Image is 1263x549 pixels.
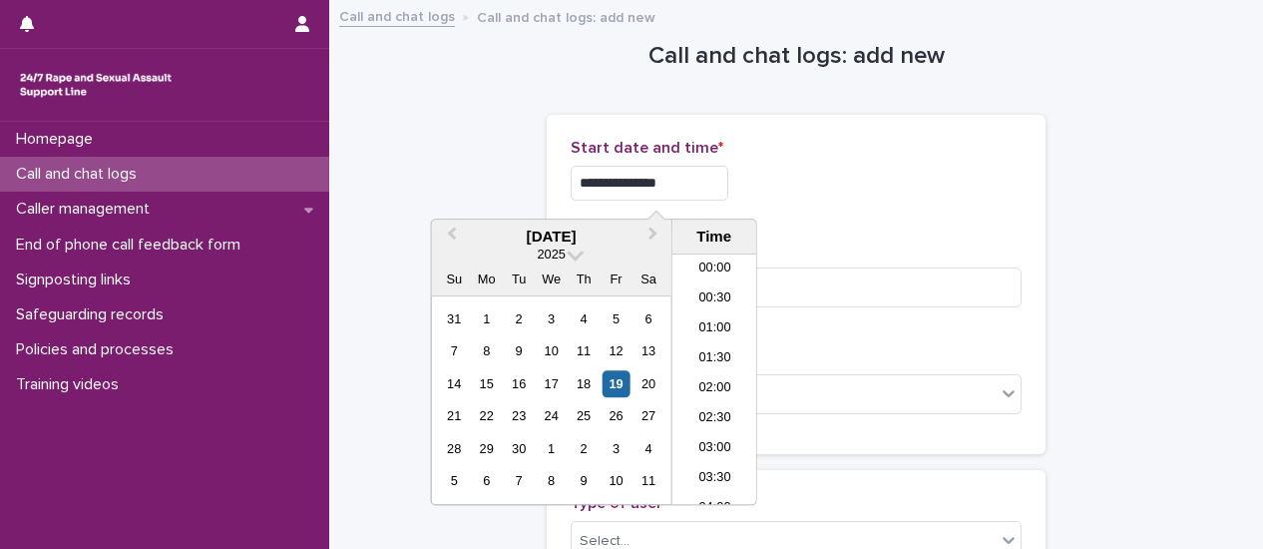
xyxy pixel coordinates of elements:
li: 00:30 [672,284,757,314]
div: Fr [603,266,630,292]
li: 03:00 [672,434,757,464]
a: Call and chat logs [339,4,455,27]
div: Choose Monday, September 1st, 2025 [473,305,500,332]
div: Choose Tuesday, September 9th, 2025 [506,338,533,365]
div: Choose Tuesday, October 7th, 2025 [506,468,533,495]
div: Su [441,266,468,292]
li: 03:30 [672,464,757,494]
div: Choose Thursday, October 9th, 2025 [571,468,598,495]
div: month 2025-09 [438,303,664,498]
div: Choose Sunday, September 21st, 2025 [441,403,468,430]
div: Choose Wednesday, September 24th, 2025 [538,403,565,430]
div: Choose Monday, September 29th, 2025 [473,435,500,462]
li: 02:00 [672,374,757,404]
div: Sa [634,266,661,292]
div: Choose Friday, October 3rd, 2025 [603,435,630,462]
span: 2025 [537,247,565,262]
li: 02:30 [672,404,757,434]
p: Homepage [8,130,109,149]
div: Choose Wednesday, September 10th, 2025 [538,338,565,365]
div: Choose Friday, September 5th, 2025 [603,305,630,332]
div: Choose Monday, September 22nd, 2025 [473,403,500,430]
div: Choose Wednesday, October 8th, 2025 [538,468,565,495]
div: Choose Wednesday, September 17th, 2025 [538,370,565,397]
p: Call and chat logs [8,165,153,184]
div: Choose Saturday, October 4th, 2025 [634,435,661,462]
div: Choose Monday, September 8th, 2025 [473,338,500,365]
div: Choose Tuesday, September 16th, 2025 [506,370,533,397]
div: Choose Tuesday, September 23rd, 2025 [506,403,533,430]
div: Choose Saturday, September 6th, 2025 [634,305,661,332]
p: Call and chat logs: add new [477,5,655,27]
li: 04:00 [672,494,757,524]
li: 00:00 [672,255,757,284]
div: Choose Thursday, September 11th, 2025 [571,338,598,365]
div: Choose Friday, October 10th, 2025 [603,468,630,495]
div: Choose Thursday, September 4th, 2025 [571,305,598,332]
p: Policies and processes [8,340,190,359]
div: Choose Monday, September 15th, 2025 [473,370,500,397]
div: Th [571,266,598,292]
button: Next Month [639,222,671,254]
div: Choose Friday, September 12th, 2025 [603,338,630,365]
div: [DATE] [432,228,671,246]
img: rhQMoQhaT3yELyF149Cw [16,65,176,105]
div: Mo [473,266,500,292]
div: Choose Saturday, September 13th, 2025 [634,338,661,365]
div: Choose Friday, September 26th, 2025 [603,403,630,430]
span: Type of user [571,495,667,511]
div: Choose Tuesday, September 2nd, 2025 [506,305,533,332]
div: Choose Monday, October 6th, 2025 [473,468,500,495]
div: Choose Sunday, October 5th, 2025 [441,468,468,495]
p: Caller management [8,200,166,219]
div: Choose Saturday, October 11th, 2025 [634,468,661,495]
p: Signposting links [8,271,147,289]
div: Choose Wednesday, October 1st, 2025 [538,435,565,462]
div: Choose Saturday, September 27th, 2025 [634,403,661,430]
li: 01:00 [672,314,757,344]
div: Choose Sunday, August 31st, 2025 [441,305,468,332]
li: 01:30 [672,344,757,374]
div: Choose Sunday, September 14th, 2025 [441,370,468,397]
div: Choose Saturday, September 20th, 2025 [634,370,661,397]
div: Choose Thursday, September 18th, 2025 [571,370,598,397]
div: We [538,266,565,292]
span: Start date and time [571,140,723,156]
div: Choose Tuesday, September 30th, 2025 [506,435,533,462]
div: Choose Sunday, September 7th, 2025 [441,338,468,365]
div: Choose Wednesday, September 3rd, 2025 [538,305,565,332]
p: Training videos [8,375,135,394]
p: Safeguarding records [8,305,180,324]
div: Choose Thursday, October 2nd, 2025 [571,435,598,462]
h1: Call and chat logs: add new [547,42,1046,71]
div: Time [677,228,751,246]
div: Choose Friday, September 19th, 2025 [603,370,630,397]
div: Choose Thursday, September 25th, 2025 [571,403,598,430]
p: End of phone call feedback form [8,236,256,255]
div: Tu [506,266,533,292]
div: Choose Sunday, September 28th, 2025 [441,435,468,462]
button: Previous Month [434,222,466,254]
